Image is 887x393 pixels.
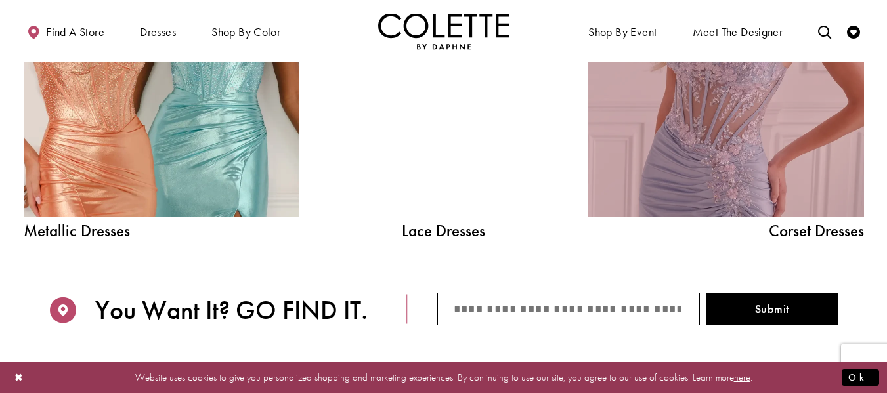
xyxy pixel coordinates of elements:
[95,295,368,325] span: You Want It? GO FIND IT.
[689,13,787,49] a: Meet the designer
[588,26,657,39] span: Shop By Event
[842,369,879,386] button: Submit Dialog
[95,369,792,386] p: Website uses cookies to give you personalized shopping and marketing experiences. By continuing t...
[693,26,783,39] span: Meet the designer
[24,222,299,239] span: Metallic Dresses
[211,26,280,39] span: Shop by color
[24,13,108,49] a: Find a store
[8,366,30,389] button: Close Dialog
[46,26,104,39] span: Find a store
[378,13,509,49] img: Colette by Daphne
[140,26,176,39] span: Dresses
[706,293,838,325] button: Submit
[208,13,284,49] span: Shop by color
[844,13,863,49] a: Check Wishlist
[137,13,179,49] span: Dresses
[378,13,509,49] a: Visit Home Page
[815,13,834,49] a: Toggle search
[437,293,700,325] input: City/State/ZIP code
[345,222,542,239] a: Lace Dresses
[407,293,864,325] form: Store Finder Form
[585,13,660,49] span: Shop By Event
[588,222,864,239] span: Corset Dresses
[734,371,750,384] a: here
